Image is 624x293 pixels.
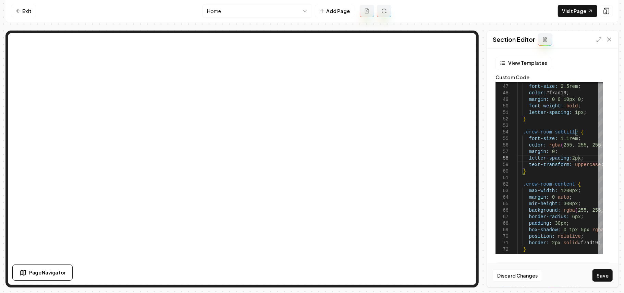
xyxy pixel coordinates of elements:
[569,227,578,233] span: 1px
[578,181,580,187] span: {
[592,227,604,233] span: rgba
[12,265,73,281] button: Page Navigator
[578,97,580,102] span: 0
[561,142,563,148] span: (
[566,103,578,109] span: bold
[578,188,580,194] span: ;
[495,253,509,259] div: 73
[561,188,578,194] span: 1200px
[495,90,509,96] div: 48
[495,149,509,155] div: 57
[495,201,509,207] div: 65
[587,208,589,213] span: ,
[523,181,575,187] span: .crew-room-content
[592,269,613,282] button: Save
[523,116,526,122] span: }
[493,269,542,282] button: Discard Changes
[563,227,566,233] span: 0
[546,90,566,96] span: #f7ad19
[592,208,601,213] span: 255
[529,103,564,109] span: font-weight:
[538,33,552,46] button: Add admin section prompt
[581,155,584,161] span: ;
[315,5,354,17] button: Add Page
[558,97,561,102] span: 0
[552,195,555,200] span: 0
[592,142,601,148] span: 255
[495,136,509,142] div: 55
[529,155,572,161] span: letter-spacing:
[523,247,526,252] span: }
[529,162,572,167] span: text-transform:
[563,208,575,213] span: rgba
[495,227,509,233] div: 69
[529,142,546,148] span: color:
[529,227,561,233] span: box-shadow:
[495,57,551,69] button: View Templates
[529,240,549,246] span: border:
[529,149,549,154] span: margin:
[360,5,374,17] button: Add admin page prompt
[581,97,584,102] span: ;
[495,103,509,109] div: 50
[552,149,555,154] span: 0
[495,207,509,214] div: 66
[529,221,552,226] span: padding:
[578,136,580,141] span: ;
[495,233,509,240] div: 70
[495,116,509,122] div: 52
[558,195,570,200] span: auto
[495,181,509,188] div: 62
[495,155,509,162] div: 58
[495,240,509,246] div: 71
[578,103,580,109] span: ;
[523,168,526,174] span: }
[581,227,589,233] span: 5px
[563,240,578,246] span: solid
[529,234,555,239] span: position:
[572,142,575,148] span: ,
[578,240,598,246] span: #f7ad19
[563,201,578,207] span: 300px
[495,162,509,168] div: 59
[495,96,509,103] div: 49
[566,90,569,96] span: ;
[529,201,561,207] span: min-height:
[584,110,586,115] span: ;
[575,110,584,115] span: 1px
[549,142,561,148] span: rgba
[563,97,575,102] span: 10px
[29,269,65,276] span: Page Navigator
[495,109,509,116] div: 51
[523,129,578,135] span: .crew-room-subtitle
[529,97,549,102] span: margin:
[495,168,509,175] div: 60
[529,84,558,89] span: font-size:
[529,188,558,194] span: max-width:
[495,246,509,253] div: 72
[529,195,549,200] span: margin:
[11,5,36,17] a: Exit
[561,84,578,89] span: 2.5rem
[587,142,589,148] span: ,
[575,208,578,213] span: (
[495,175,509,181] div: 61
[578,84,580,89] span: ;
[529,136,558,141] span: font-size:
[578,208,586,213] span: 255
[495,142,509,149] div: 56
[495,75,610,80] label: Custom Code
[495,214,509,220] div: 67
[529,90,546,96] span: color:
[561,136,578,141] span: 1.1rem
[493,35,535,44] h2: Section Editor
[555,149,558,154] span: ;
[581,234,584,239] span: ;
[495,194,509,201] div: 64
[581,129,584,135] span: {
[495,220,509,227] div: 68
[558,5,597,17] a: Visit Page
[529,110,572,115] span: letter-spacing:
[572,214,581,220] span: 6px
[495,188,509,194] div: 63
